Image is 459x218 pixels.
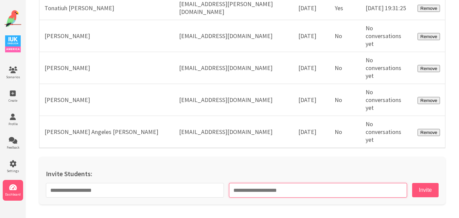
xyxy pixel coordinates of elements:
td: [DATE] [293,20,330,52]
td: [EMAIL_ADDRESS][DOMAIN_NAME] [174,52,293,84]
td: No conversations yet [360,20,412,52]
button: Remove [418,5,440,12]
td: [PERSON_NAME] [39,52,174,84]
td: No [330,84,360,116]
td: No [330,20,360,52]
td: [EMAIL_ADDRESS][DOMAIN_NAME] [174,20,293,52]
img: Website Logo [4,10,21,27]
span: Settings [3,169,23,173]
td: [PERSON_NAME] [39,84,174,116]
td: [EMAIL_ADDRESS][DOMAIN_NAME] [174,116,293,148]
td: [EMAIL_ADDRESS][DOMAIN_NAME] [174,84,293,116]
td: No [330,52,360,84]
button: Remove [418,129,440,136]
span: Dashboard [3,192,23,197]
td: [PERSON_NAME] [39,20,174,52]
td: [DATE] [293,52,330,84]
button: Invite [412,183,439,197]
td: [DATE] [293,84,330,116]
button: Remove [418,97,440,104]
td: No conversations yet [360,52,412,84]
span: Feedback [3,145,23,150]
span: Scenarios [3,75,23,79]
button: Remove [418,65,440,72]
span: Create [3,98,23,103]
img: IUK Logo [5,35,21,52]
td: [DATE] [293,116,330,148]
h2: Invite Students: [46,169,439,178]
td: No conversations yet [360,84,412,116]
td: No conversations yet [360,116,412,148]
button: Remove [418,33,440,40]
td: No [330,116,360,148]
td: [PERSON_NAME] Angeles [PERSON_NAME] [39,116,174,148]
span: Profile [3,122,23,126]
